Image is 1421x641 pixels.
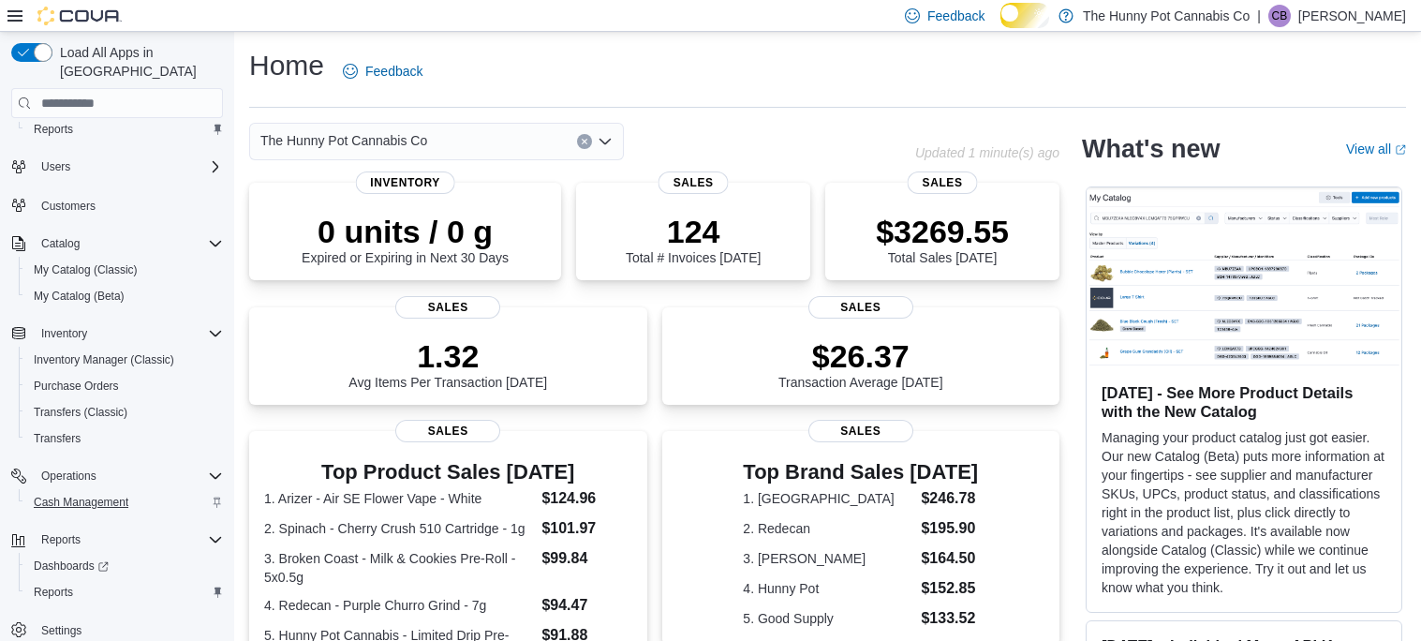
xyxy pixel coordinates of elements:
[26,491,223,514] span: Cash Management
[1395,144,1406,156] svg: External link
[302,213,509,265] div: Expired or Expiring in Next 30 Days
[921,517,978,540] dd: $195.90
[348,337,547,375] p: 1.32
[26,259,223,281] span: My Catalog (Classic)
[4,231,230,257] button: Catalog
[598,134,613,149] button: Open list of options
[876,213,1009,265] div: Total Sales [DATE]
[541,487,631,510] dd: $124.96
[1102,383,1386,421] h3: [DATE] - See More Product Details with the New Catalog
[1257,5,1261,27] p: |
[743,579,913,598] dt: 4. Hunny Pot
[34,262,138,277] span: My Catalog (Classic)
[1346,142,1406,157] a: View allExternal link
[34,122,73,137] span: Reports
[1000,3,1049,27] input: Dark Mode
[264,461,632,484] h3: Top Product Sales [DATE]
[249,47,324,84] h1: Home
[26,285,132,307] a: My Catalog (Beta)
[19,579,230,605] button: Reports
[19,553,230,579] a: Dashboards
[921,487,978,510] dd: $246.78
[26,427,88,450] a: Transfers
[302,213,509,250] p: 0 units / 0 g
[34,322,223,345] span: Inventory
[34,495,128,510] span: Cash Management
[915,145,1059,160] p: Updated 1 minute(s) ago
[743,549,913,568] dt: 3. [PERSON_NAME]
[19,116,230,142] button: Reports
[19,489,230,515] button: Cash Management
[743,519,913,538] dt: 2. Redecan
[26,401,135,424] a: Transfers (Classic)
[264,519,534,538] dt: 2. Spinach - Cherry Crush 510 Cartridge - 1g
[26,555,116,577] a: Dashboards
[1298,5,1406,27] p: [PERSON_NAME]
[26,259,145,281] a: My Catalog (Classic)
[26,581,223,604] span: Reports
[743,489,913,508] dt: 1. [GEOGRAPHIC_DATA]
[26,375,223,397] span: Purchase Orders
[34,379,119,394] span: Purchase Orders
[541,594,631,617] dd: $94.47
[34,352,174,367] span: Inventory Manager (Classic)
[34,529,223,551] span: Reports
[26,491,136,514] a: Cash Management
[577,134,592,149] button: Clear input
[26,118,81,141] a: Reports
[260,129,427,152] span: The Hunny Pot Cannabis Co
[876,213,1009,250] p: $3269.55
[778,337,943,375] p: $26.37
[34,232,223,255] span: Catalog
[19,283,230,309] button: My Catalog (Beta)
[19,399,230,425] button: Transfers (Classic)
[921,547,978,570] dd: $164.50
[355,171,455,194] span: Inventory
[34,193,223,216] span: Customers
[52,43,223,81] span: Load All Apps in [GEOGRAPHIC_DATA]
[34,289,125,304] span: My Catalog (Beta)
[19,373,230,399] button: Purchase Orders
[26,349,223,371] span: Inventory Manager (Classic)
[908,171,978,194] span: Sales
[41,159,70,174] span: Users
[808,296,913,319] span: Sales
[264,549,534,587] dt: 3. Broken Coast - Milk & Cookies Pre-Roll - 5x0.5g
[264,596,534,615] dt: 4. Redecan - Purple Churro Grind - 7g
[26,349,182,371] a: Inventory Manager (Classic)
[1000,28,1001,29] span: Dark Mode
[365,62,422,81] span: Feedback
[19,347,230,373] button: Inventory Manager (Classic)
[541,547,631,570] dd: $99.84
[778,337,943,390] div: Transaction Average [DATE]
[41,532,81,547] span: Reports
[34,559,109,574] span: Dashboards
[395,296,500,319] span: Sales
[4,154,230,180] button: Users
[19,257,230,283] button: My Catalog (Classic)
[4,527,230,553] button: Reports
[743,609,913,628] dt: 5. Good Supply
[1083,5,1250,27] p: The Hunny Pot Cannabis Co
[41,469,96,484] span: Operations
[1082,134,1220,164] h2: What's new
[4,191,230,218] button: Customers
[659,171,729,194] span: Sales
[41,199,96,214] span: Customers
[37,7,122,25] img: Cova
[626,213,761,250] p: 124
[1272,5,1288,27] span: CB
[626,213,761,265] div: Total # Invoices [DATE]
[743,461,978,484] h3: Top Brand Sales [DATE]
[808,420,913,442] span: Sales
[34,585,73,600] span: Reports
[26,401,223,424] span: Transfers (Classic)
[26,375,126,397] a: Purchase Orders
[26,581,81,604] a: Reports
[34,465,223,487] span: Operations
[4,320,230,347] button: Inventory
[34,232,87,255] button: Catalog
[34,465,104,487] button: Operations
[26,118,223,141] span: Reports
[34,156,223,178] span: Users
